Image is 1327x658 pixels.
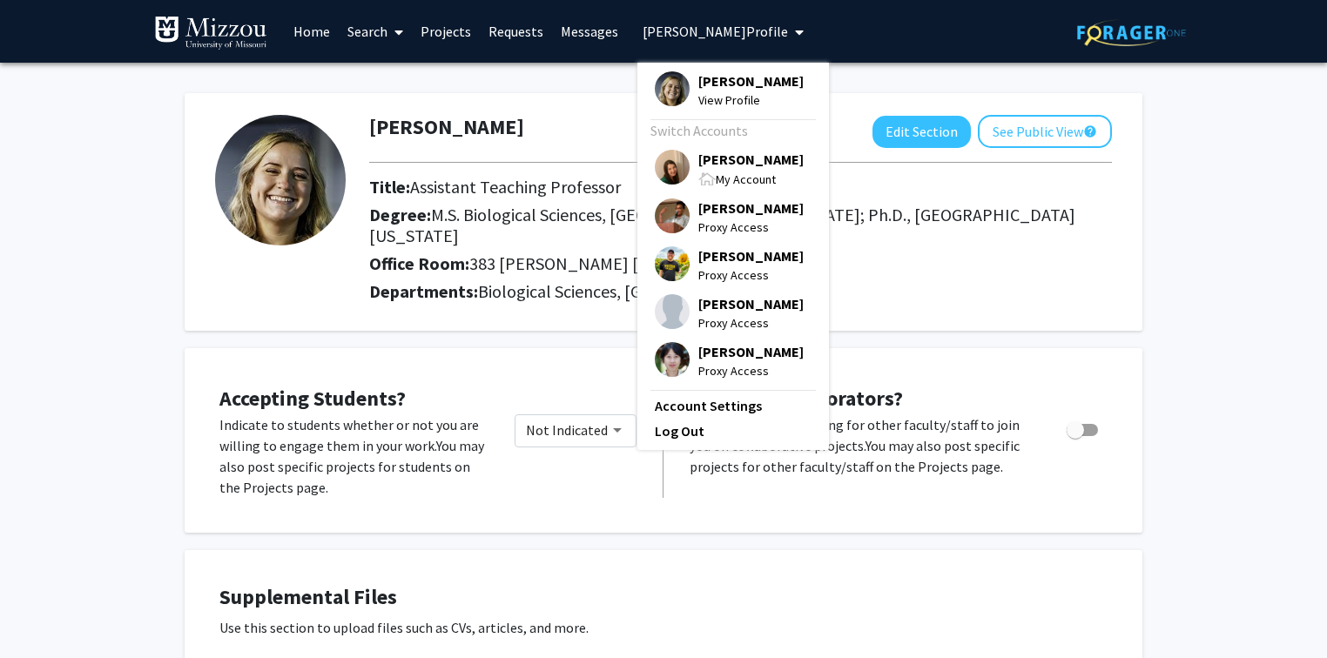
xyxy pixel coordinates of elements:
[219,385,406,412] span: Accepting Students?
[339,1,412,62] a: Search
[698,198,804,218] span: [PERSON_NAME]
[1060,414,1108,440] div: Toggle
[655,246,804,285] div: Profile Picture[PERSON_NAME]Proxy Access
[219,414,488,498] p: Indicate to students whether or not you are willing to engage them in your work. You may also pos...
[552,1,627,62] a: Messages
[698,218,804,237] span: Proxy Access
[478,280,785,302] span: Biological Sciences, [GEOGRAPHIC_DATA]
[655,294,804,332] div: Profile Picture[PERSON_NAME]Proxy Access
[655,246,690,281] img: Profile Picture
[219,585,1108,610] h4: Supplemental Files
[526,421,608,439] span: Not Indicated
[655,150,690,185] img: Profile Picture
[655,342,804,380] div: Profile Picture[PERSON_NAME]Proxy Access
[698,361,804,380] span: Proxy Access
[1077,19,1186,46] img: ForagerOne Logo
[480,1,552,62] a: Requests
[1083,121,1097,142] mat-icon: help
[698,342,804,361] span: [PERSON_NAME]
[285,1,339,62] a: Home
[655,198,804,237] div: Profile Picture[PERSON_NAME]Proxy Access
[215,115,346,245] img: Profile Picture
[650,120,812,141] div: Switch Accounts
[515,414,637,447] div: Toggle
[698,246,804,265] span: [PERSON_NAME]
[698,71,804,91] span: [PERSON_NAME]
[698,91,804,110] span: View Profile
[412,1,480,62] a: Projects
[655,71,690,106] img: Profile Picture
[655,420,812,441] a: Log Out
[410,176,621,198] span: Assistant Teaching Professor
[655,198,690,233] img: Profile Picture
[698,265,804,285] span: Proxy Access
[698,313,804,332] span: Proxy Access
[369,253,1112,274] h2: Office Room:
[655,71,804,110] div: Profile Picture[PERSON_NAME]View Profile
[655,342,690,377] img: Profile Picture
[655,294,690,329] img: Profile Picture
[154,16,267,50] img: University of Missouri Logo
[515,414,637,447] mat-select: Would you like to permit student requests?
[356,281,1125,302] h2: Departments:
[13,580,74,645] iframe: Chat
[698,150,804,169] span: [PERSON_NAME]
[698,294,804,313] span: [PERSON_NAME]
[655,395,812,416] a: Account Settings
[369,115,524,140] h1: [PERSON_NAME]
[643,23,788,40] span: [PERSON_NAME] Profile
[690,414,1034,477] p: Indicate if you are looking for other faculty/staff to join you on collaborative projects. You ma...
[369,204,1075,246] span: M.S. Biological Sciences, [GEOGRAPHIC_DATA][US_STATE]; Ph.D., [GEOGRAPHIC_DATA][US_STATE]
[469,252,762,274] span: 383 [PERSON_NAME] [PERSON_NAME]
[369,205,1112,246] h2: Degree:
[978,115,1112,148] button: See Public View
[716,171,776,187] span: My Account
[655,150,804,189] div: Profile Picture[PERSON_NAME]My Account
[369,177,1112,198] h2: Title:
[872,116,971,148] button: Edit Section
[219,617,1108,638] p: Use this section to upload files such as CVs, articles, and more.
